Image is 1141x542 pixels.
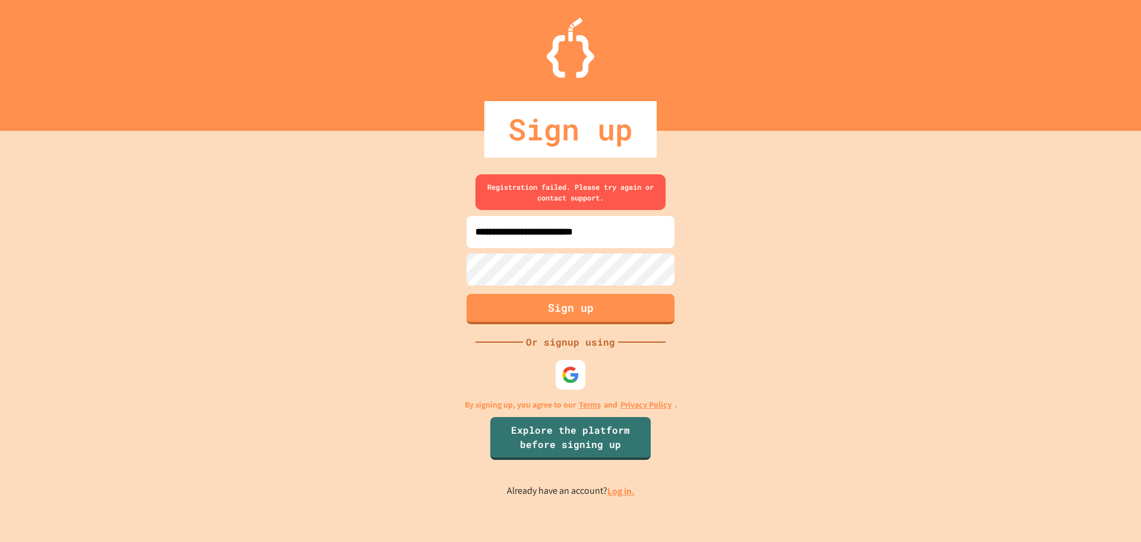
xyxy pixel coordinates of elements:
p: Already have an account? [507,484,635,499]
a: Explore the platform before signing up [490,417,651,460]
img: google-icon.svg [562,366,579,384]
p: By signing up, you agree to our and . [465,399,677,411]
a: Terms [579,399,601,411]
a: Log in. [607,485,635,497]
a: Privacy Policy [620,399,672,411]
div: Registration failed. Please try again or contact support. [475,174,666,210]
div: Sign up [484,101,657,158]
img: Logo.svg [547,18,594,78]
button: Sign up [467,294,674,324]
div: Or signup using [523,335,618,349]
